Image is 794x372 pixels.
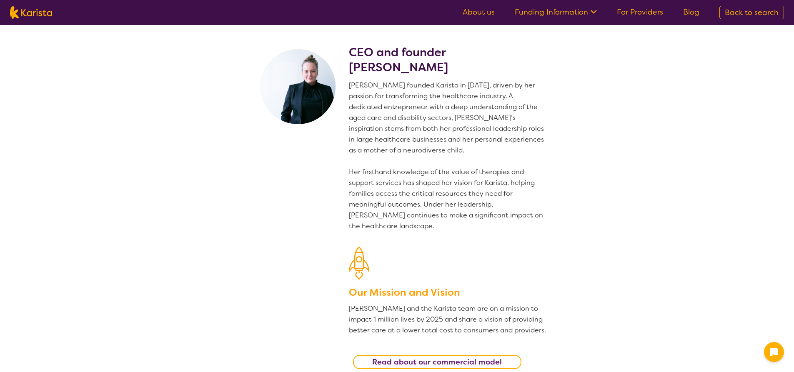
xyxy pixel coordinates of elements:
[683,7,699,17] a: Blog
[10,6,52,19] img: Karista logo
[617,7,663,17] a: For Providers
[349,247,369,280] img: Our Mission
[719,6,784,19] a: Back to search
[372,357,502,367] b: Read about our commercial model
[515,7,597,17] a: Funding Information
[725,7,779,17] span: Back to search
[349,80,547,232] p: [PERSON_NAME] founded Karista in [DATE], driven by her passion for transforming the healthcare in...
[349,285,547,300] h3: Our Mission and Vision
[463,7,495,17] a: About us
[349,303,547,336] p: [PERSON_NAME] and the Karista team are on a mission to impact 1 million lives by 2025 and share a...
[349,45,547,75] h2: CEO and founder [PERSON_NAME]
